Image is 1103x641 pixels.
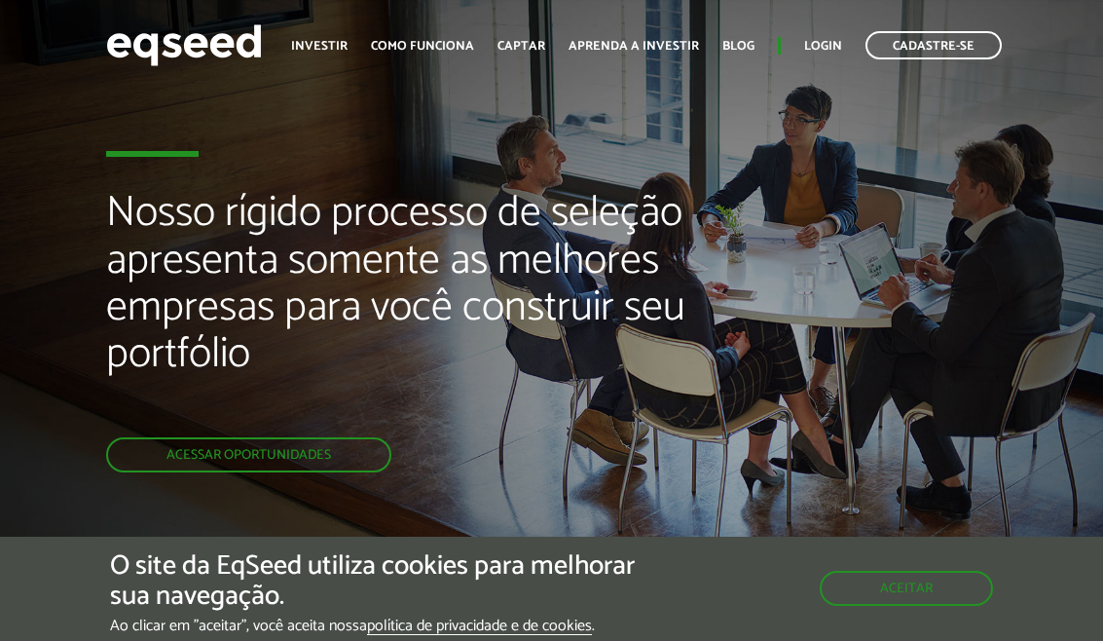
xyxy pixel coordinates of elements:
a: Login [804,40,842,53]
a: Blog [722,40,754,53]
h5: O site da EqSeed utiliza cookies para melhorar sua navegação. [110,551,640,612]
h2: Nosso rígido processo de seleção apresenta somente as melhores empresas para você construir seu p... [106,190,720,437]
p: Ao clicar em "aceitar", você aceita nossa . [110,617,640,635]
a: política de privacidade e de cookies [367,619,592,635]
a: Captar [497,40,545,53]
a: Aprenda a investir [569,40,699,53]
button: Aceitar [820,571,993,606]
a: Investir [291,40,348,53]
a: Como funciona [371,40,474,53]
img: EqSeed [106,19,262,71]
a: Cadastre-se [865,31,1002,59]
a: Acessar oportunidades [106,437,391,472]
